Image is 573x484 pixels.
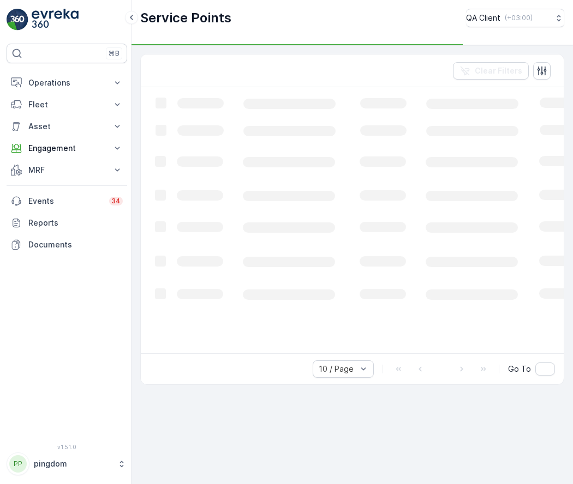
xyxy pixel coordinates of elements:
[466,9,564,27] button: QA Client(+03:00)
[28,99,105,110] p: Fleet
[7,234,127,256] a: Documents
[140,9,231,27] p: Service Points
[466,13,500,23] p: QA Client
[34,458,112,469] p: pingdom
[7,212,127,234] a: Reports
[7,190,127,212] a: Events34
[109,49,120,58] p: ⌘B
[475,65,522,76] p: Clear Filters
[28,165,105,176] p: MRF
[7,94,127,116] button: Fleet
[7,444,127,450] span: v 1.51.0
[7,116,127,137] button: Asset
[28,77,105,88] p: Operations
[7,9,28,31] img: logo
[453,62,529,80] button: Clear Filters
[7,137,127,159] button: Engagement
[28,196,103,207] p: Events
[32,9,79,31] img: logo_light-DOdMpM7g.png
[111,197,121,205] p: 34
[7,159,127,181] button: MRF
[7,72,127,94] button: Operations
[508,364,531,374] span: Go To
[28,143,105,154] p: Engagement
[28,217,123,228] p: Reports
[7,452,127,475] button: PPpingdom
[9,455,27,473] div: PP
[505,14,533,22] p: ( +03:00 )
[28,239,123,250] p: Documents
[28,121,105,132] p: Asset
